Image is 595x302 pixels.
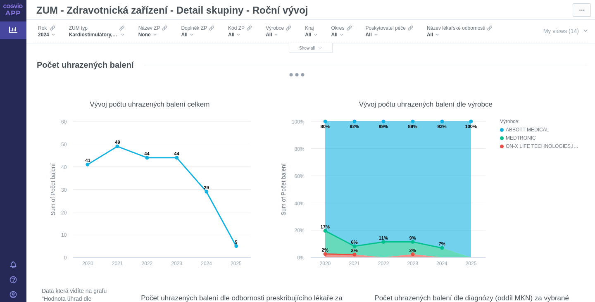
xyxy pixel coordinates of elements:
[321,247,328,252] text: 2%
[289,43,333,53] button: Show all
[500,134,578,142] button: MEDTRONIC
[34,23,59,40] div: Rok2024
[572,280,587,295] div: More actions
[500,117,578,126] div: Výrobce:
[61,210,67,216] text: 20
[438,241,445,246] text: 7%
[409,248,416,253] text: 2%
[181,31,187,38] span: All
[366,25,406,31] span: Poskytovatel péče
[579,6,585,14] span: ⋯
[427,31,433,38] span: All
[61,164,67,170] text: 40
[69,25,88,31] span: ZUM typ
[181,25,207,31] span: Doplněk ZP
[506,134,578,142] div: MEDTRONIC
[366,31,372,38] span: All
[378,124,388,129] text: 89%
[408,124,417,129] text: 89%
[331,31,338,38] span: All
[409,235,416,240] text: 9%
[37,59,134,70] h2: Počet uhrazených balení
[33,2,312,18] div: ZUM - Zdravotnická zařízení - Detail skupiny - Roční vývoj
[204,185,209,190] text: 29
[138,31,151,38] span: None
[250,82,265,97] div: More actions
[144,151,150,156] text: 44
[378,235,388,240] text: 11%
[235,240,237,245] text: 5
[266,25,284,31] span: Výrobce
[297,255,305,261] text: 0%
[437,124,446,129] text: 93%
[465,124,477,129] text: 100%
[294,146,304,152] text: 80%
[427,25,485,31] span: Název lékařské odbornosti
[350,124,359,129] text: 92%
[38,25,47,31] span: Rok
[138,25,160,31] span: Název ZP
[294,201,304,207] text: 40%
[573,3,591,17] button: More actions
[61,142,67,147] text: 50
[38,31,49,38] span: 2024
[305,31,311,38] span: All
[301,23,321,40] div: KrajAll
[115,140,120,145] text: 49
[351,240,357,245] text: 6%
[64,255,67,261] text: 0
[280,163,287,215] text: Sum of Počet balení
[299,46,322,50] span: Show all
[543,26,579,36] span: My views (14)
[262,23,295,40] div: VýrobceAll
[90,100,209,109] div: Vývoj počtu uhrazených balení celkem
[292,119,305,125] text: 100%
[294,228,304,233] text: 20%
[320,224,329,229] text: 17%
[500,142,578,150] button: ON-X LIFE TECHNOLOGIES,INC.
[69,31,119,38] span: Kardiostimulátory,defibrilátory,elektrody,chlopně
[228,31,234,38] span: All
[320,124,329,129] text: 80%
[294,174,304,179] text: 60%
[61,232,67,238] text: 10
[506,142,578,150] div: ON-X LIFE TECHNOLOGIES,INC.
[61,119,67,125] text: 60
[331,25,345,31] span: Okres
[423,23,496,40] div: Název lékařské odbornostiAll
[134,23,171,40] div: Název ZPNone
[174,151,179,156] text: 44
[342,280,357,295] div: More actions
[572,82,587,97] div: More actions
[266,31,272,38] span: All
[85,158,90,163] text: 41
[50,163,56,215] text: Sum of Počet balení
[177,23,218,40] div: Doplněk ZPAll
[500,126,578,134] button: ABBOTT MEDICAL
[61,187,67,193] text: 30
[65,23,129,40] div: ZUM typKardiostimulátory,defibrilátory,elektrody,chlopně
[224,23,256,40] div: Kód ZPAll
[305,25,314,31] span: Kraj
[351,248,357,253] text: 2%
[506,126,578,134] div: ABBOTT MEDICAL
[228,25,245,31] span: Kód ZP
[327,23,356,40] div: OkresAll
[362,23,417,40] div: Poskytovatel péčeAll
[359,100,493,109] div: Vývoj počtu uhrazených balení dle výrobce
